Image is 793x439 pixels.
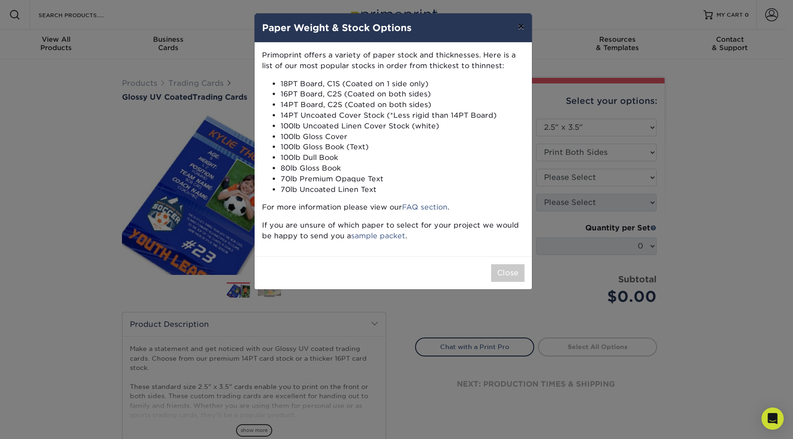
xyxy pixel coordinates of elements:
li: 100lb Gloss Cover [281,132,524,142]
li: 70lb Premium Opaque Text [281,174,524,185]
button: × [510,13,531,39]
h4: Paper Weight & Stock Options [262,21,524,35]
li: 80lb Gloss Book [281,163,524,174]
li: 14PT Uncoated Cover Stock (*Less rigid than 14PT Board) [281,110,524,121]
p: For more information please view our . [262,202,524,213]
li: 100lb Uncoated Linen Cover Stock (white) [281,121,524,132]
a: sample packet [351,231,405,240]
li: 100lb Gloss Book (Text) [281,142,524,153]
li: 16PT Board, C2S (Coated on both sides) [281,89,524,100]
li: 100lb Dull Book [281,153,524,163]
div: Open Intercom Messenger [761,407,784,430]
li: 14PT Board, C2S (Coated on both sides) [281,100,524,110]
p: If you are unsure of which paper to select for your project we would be happy to send you a . [262,220,524,242]
li: 18PT Board, C1S (Coated on 1 side only) [281,79,524,89]
button: Close [491,264,524,282]
a: FAQ section [402,203,448,211]
li: 70lb Uncoated Linen Text [281,185,524,195]
p: Primoprint offers a variety of paper stock and thicknesses. Here is a list of our most popular st... [262,50,524,71]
